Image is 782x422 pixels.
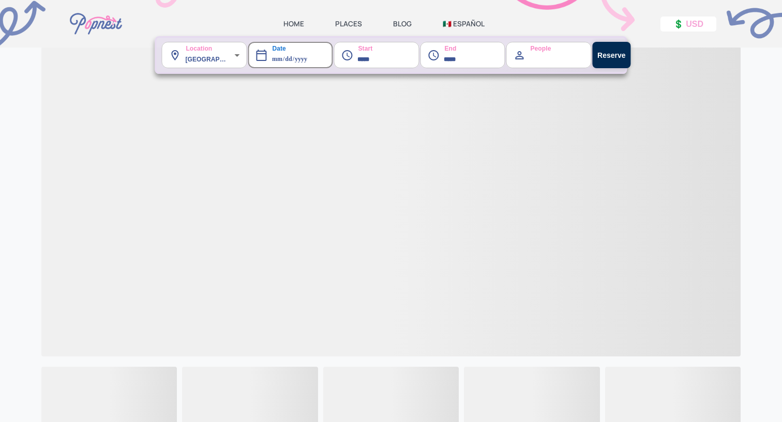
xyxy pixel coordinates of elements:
[592,42,631,68] button: Reserve
[393,19,412,28] a: BLOG
[185,42,247,68] div: [GEOGRAPHIC_DATA] ([GEOGRAPHIC_DATA], [GEOGRAPHIC_DATA], [GEOGRAPHIC_DATA])
[427,37,456,53] label: End
[169,37,212,53] label: Location
[255,37,285,53] label: Date
[660,17,716,32] button: 💲 USD
[341,37,372,53] label: Start
[283,19,304,28] a: HOME
[514,37,551,53] label: People
[335,19,362,28] a: PLACES
[443,19,485,28] a: 🇲🇽 ESPAÑOL
[597,51,626,59] strong: Reserve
